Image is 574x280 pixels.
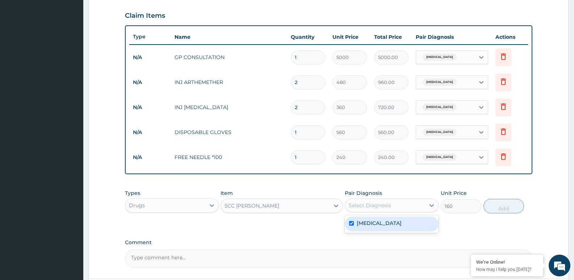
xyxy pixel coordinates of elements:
[483,199,524,213] button: Add
[171,75,287,89] td: INJ ARTHEMETHER
[171,150,287,164] td: FREE NEEDLE *100
[119,4,136,21] div: Minimize live chat window
[13,36,29,54] img: d_794563401_company_1708531726252_794563401
[38,41,122,50] div: Chat with us now
[329,30,370,44] th: Unit Price
[225,202,279,209] div: 5CC [PERSON_NAME]
[129,76,171,89] td: N/A
[4,198,138,223] textarea: Type your message and hit 'Enter'
[221,189,233,197] label: Item
[345,189,382,197] label: Pair Diagnosis
[129,30,171,43] th: Type
[125,190,140,196] label: Types
[129,51,171,64] td: N/A
[423,54,457,61] span: [MEDICAL_DATA]
[412,30,492,44] th: Pair Diagnosis
[125,12,165,20] h3: Claim Items
[423,104,457,111] span: [MEDICAL_DATA]
[171,125,287,139] td: DISPOSABLE GLOVES
[42,91,100,164] span: We're online!
[129,202,145,209] div: Drugs
[441,189,467,197] label: Unit Price
[423,129,457,136] span: [MEDICAL_DATA]
[129,126,171,139] td: N/A
[171,50,287,64] td: GP CONSULTATION
[171,30,287,44] th: Name
[349,202,391,209] div: Select Diagnosis
[129,101,171,114] td: N/A
[125,239,532,246] label: Comment
[171,100,287,114] td: INJ [MEDICAL_DATA]
[370,30,412,44] th: Total Price
[492,30,528,44] th: Actions
[476,266,538,272] p: How may I help you today?
[357,220,402,227] label: [MEDICAL_DATA]
[423,154,457,161] span: [MEDICAL_DATA]
[423,79,457,86] span: [MEDICAL_DATA]
[476,259,538,265] div: We're Online!
[287,30,329,44] th: Quantity
[129,151,171,164] td: N/A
